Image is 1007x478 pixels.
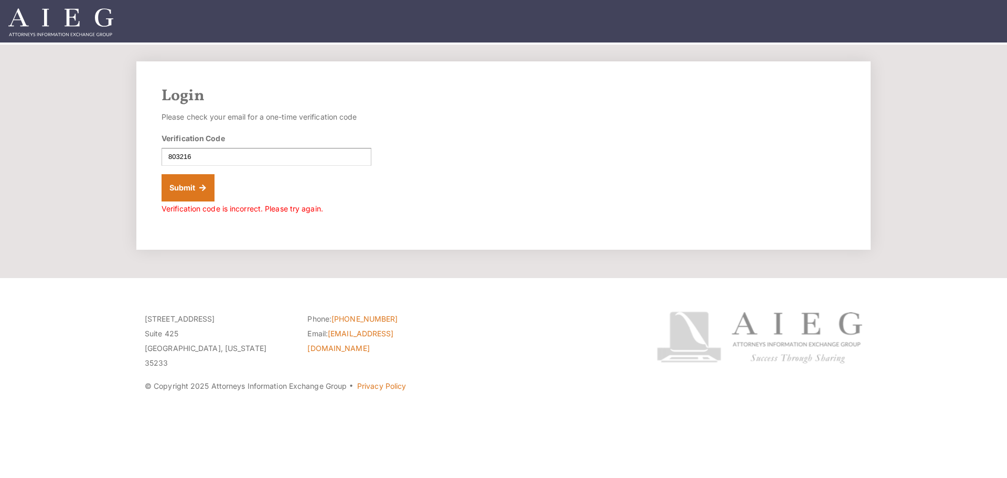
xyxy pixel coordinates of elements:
[145,312,292,370] p: [STREET_ADDRESS] Suite 425 [GEOGRAPHIC_DATA], [US_STATE] 35233
[349,386,353,391] span: ·
[307,312,454,326] li: Phone:
[162,204,323,213] span: Verification code is incorrect. Please try again.
[657,312,862,364] img: Attorneys Information Exchange Group logo
[357,381,406,390] a: Privacy Policy
[162,87,845,105] h2: Login
[307,326,454,356] li: Email:
[162,133,225,144] label: Verification Code
[8,8,113,36] img: Attorneys Information Exchange Group
[331,314,398,323] a: [PHONE_NUMBER]
[307,329,393,353] a: [EMAIL_ADDRESS][DOMAIN_NAME]
[145,379,617,394] p: © Copyright 2025 Attorneys Information Exchange Group
[162,110,371,124] p: Please check your email for a one-time verification code
[162,174,215,201] button: Submit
